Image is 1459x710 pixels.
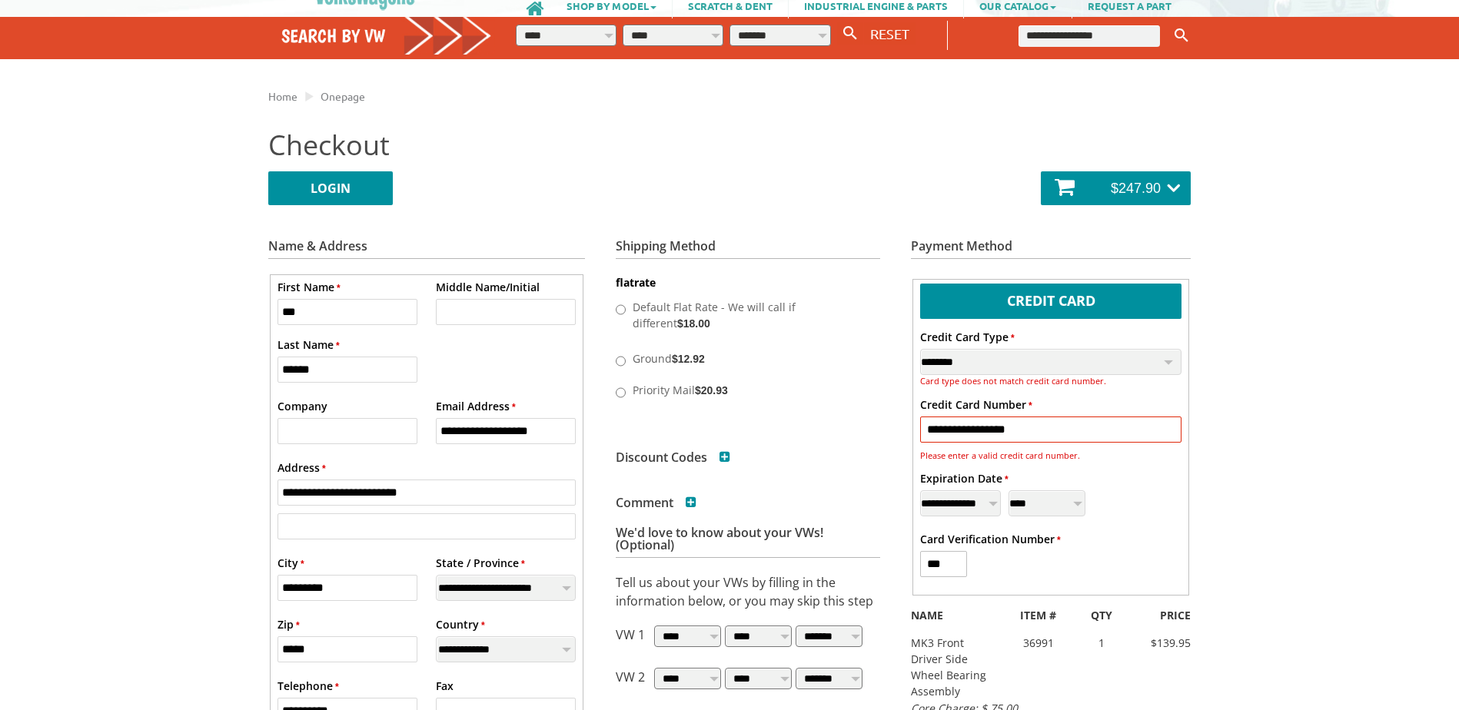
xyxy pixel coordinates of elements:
label: Address [278,460,326,476]
div: PRICE [1126,607,1202,623]
label: Priority Mail [629,377,862,401]
h4: Search by VW [281,25,492,47]
div: MK3 Front Driver Side Wheel Bearing Assembly [899,635,1000,699]
p: VW 2 [616,668,645,695]
label: State / Province [436,555,525,571]
label: Zip [278,616,300,632]
label: City [278,555,304,571]
label: Middle Name/Initial [436,279,540,295]
span: $12.92 [672,353,705,365]
label: Credit Card Number [920,396,1032,413]
h3: Comment [616,496,696,509]
h3: Discount Codes [616,451,730,463]
p: VW 1 [616,625,645,652]
div: Card type does not match credit card number. [920,375,1182,387]
a: LOGIN [268,171,393,205]
label: Credit Card Type [920,329,1015,345]
dt: flatrate [616,275,880,290]
label: Company [278,398,327,414]
button: RESET [864,22,916,45]
div: 1 [1076,635,1127,651]
label: Card Verification Number [920,531,1061,547]
button: Keyword Search [1170,23,1193,48]
span: $20.93 [695,384,728,396]
label: Expiration Date [920,470,1009,486]
label: First Name [278,279,341,295]
div: Please enter a valid credit card number. [920,450,1182,462]
h3: Shipping Method [616,240,880,259]
div: 36991 [1000,635,1076,651]
label: Ground [629,346,862,370]
div: $139.95 [1126,635,1202,651]
div: NAME [899,607,1000,623]
h2: Checkout [268,126,1191,164]
label: Fax [436,678,454,694]
button: Search By VW... [837,22,863,45]
h3: Name & Address [268,240,585,259]
div: QTY [1076,607,1127,623]
p: Tell us about your VWs by filling in the information below, or you may skip this step [616,573,880,610]
a: Onepage [321,89,365,103]
label: Country [436,616,485,632]
label: Default Flat Rate - We will call if different [629,294,862,334]
label: Telephone [278,678,339,694]
span: RESET [870,25,909,41]
h3: We'd love to know about your VWs! (Optional) [616,526,880,558]
label: Last Name [278,337,340,353]
label: Credit Card [920,284,1182,315]
div: ITEM # [1000,607,1076,623]
h3: Payment Method [911,240,1191,259]
label: Email Address [436,398,516,414]
a: Home [268,89,297,103]
span: $247.90 [1111,181,1161,196]
span: $18.00 [677,317,710,330]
